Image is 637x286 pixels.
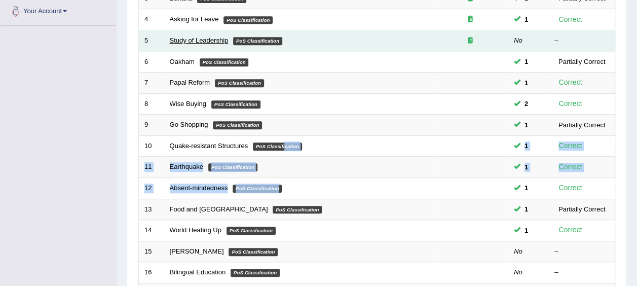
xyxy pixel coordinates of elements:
[139,30,164,52] td: 5
[139,73,164,94] td: 7
[170,268,226,276] a: Bilingual Education
[200,58,249,66] em: PoS Classification
[554,161,586,173] div: Correct
[233,37,282,45] em: PoS Classification
[170,100,206,108] a: Wise Buying
[139,177,164,199] td: 12
[554,120,609,130] div: Partially Correct
[170,79,210,86] a: Papal Reform
[554,224,586,236] div: Correct
[170,142,248,150] a: Quake-resistant Structures
[170,226,221,234] a: World Heating Up
[139,157,164,178] td: 11
[170,37,229,44] a: Study of Leadership
[170,121,208,128] a: Go Shopping
[139,241,164,262] td: 15
[233,185,282,193] em: PoS Classification
[170,205,268,213] a: Food and [GEOGRAPHIC_DATA]
[139,93,164,115] td: 8
[554,77,586,88] div: Correct
[554,56,609,67] div: Partially Correct
[554,14,586,25] div: Correct
[514,268,522,276] em: No
[139,9,164,30] td: 4
[520,183,532,193] span: You can still take this question
[514,247,522,255] em: No
[554,182,586,194] div: Correct
[554,268,609,277] div: –
[520,78,532,88] span: You can still take this question
[520,14,532,25] span: You can still take this question
[139,199,164,220] td: 13
[139,115,164,136] td: 9
[253,142,302,151] em: PoS Classification
[170,15,219,23] a: Asking for Leave
[231,269,280,277] em: PoS Classification
[520,204,532,214] span: You can still take this question
[208,163,257,171] em: PoS Classification
[227,227,276,235] em: PoS Classification
[139,220,164,241] td: 14
[554,204,609,214] div: Partially Correct
[273,206,322,214] em: PoS Classification
[215,79,264,87] em: PoS Classification
[170,58,195,65] a: Oakham
[170,247,224,255] a: [PERSON_NAME]
[514,37,522,44] em: No
[139,135,164,157] td: 10
[554,140,586,152] div: Correct
[139,51,164,73] td: 6
[139,262,164,283] td: 16
[520,140,532,151] span: You can still take this question
[520,120,532,130] span: You can still take this question
[213,121,262,129] em: PoS Classification
[520,98,532,109] span: You can still take this question
[520,225,532,236] span: You can still take this question
[438,36,503,46] div: Exam occurring question
[520,162,532,172] span: You can still take this question
[554,247,609,257] div: –
[229,248,278,256] em: PoS Classification
[223,16,273,24] em: PoS Classification
[438,15,503,24] div: Exam occurring question
[170,184,228,192] a: Absent-mindedness
[211,100,260,109] em: PoS Classification
[554,98,586,110] div: Correct
[520,56,532,67] span: You can still take this question
[170,163,204,170] a: Earthquake
[554,36,609,46] div: –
